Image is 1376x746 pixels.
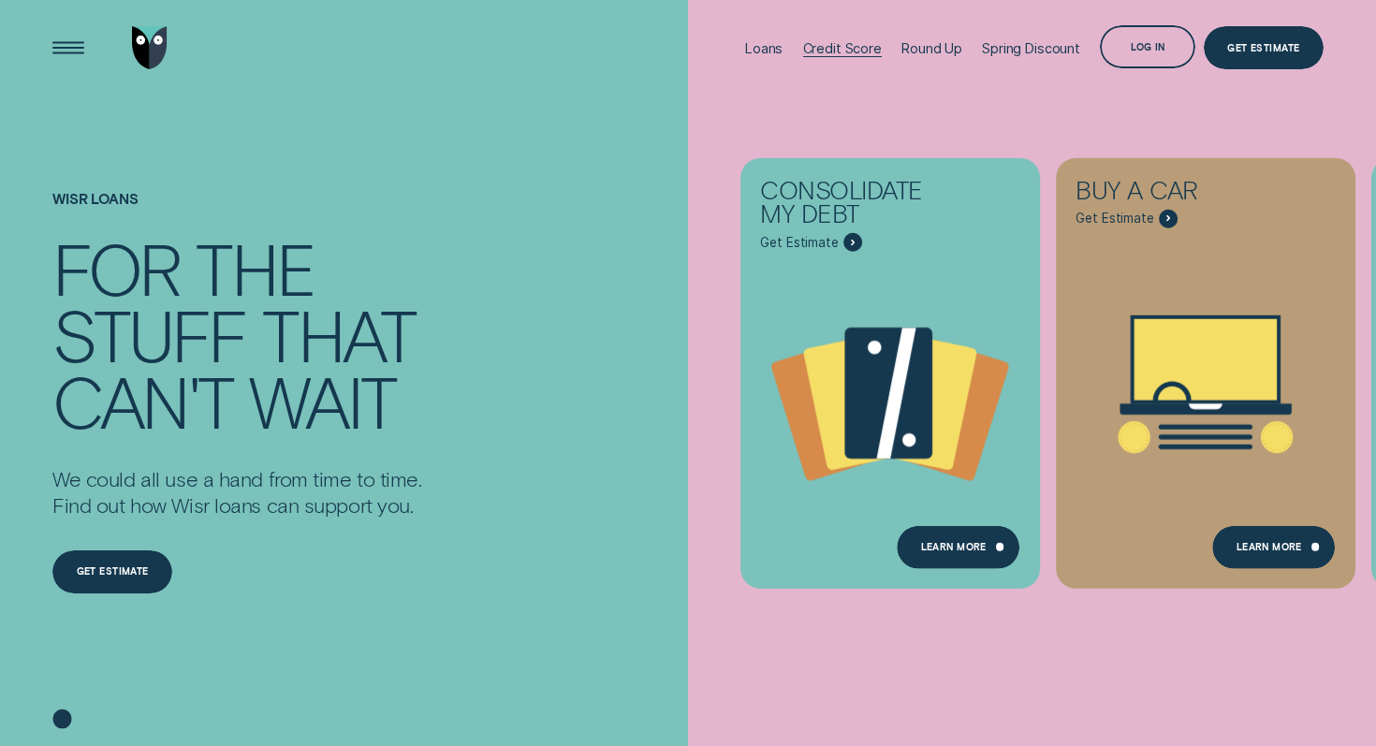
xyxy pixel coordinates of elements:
[1212,525,1335,568] a: Learn More
[52,301,246,368] div: stuff
[52,191,421,235] h1: Wisr loans
[760,234,838,250] span: Get Estimate
[52,550,172,593] a: Get estimate
[897,525,1019,568] a: Learn more
[262,301,415,368] div: that
[196,235,315,301] div: the
[1076,178,1266,210] div: Buy a car
[1056,157,1355,576] a: Buy a car - Learn more
[132,26,168,69] img: Wisr
[47,26,90,69] button: Open Menu
[52,235,421,435] h4: For the stuff that can't wait
[745,40,783,56] div: Loans
[803,40,882,56] div: Credit Score
[52,368,233,434] div: can't
[249,368,395,434] div: wait
[1100,25,1195,68] button: Log in
[1076,211,1153,227] span: Get Estimate
[52,466,421,518] p: We could all use a hand from time to time. Find out how Wisr loans can support you.
[901,40,962,56] div: Round Up
[1204,26,1324,69] a: Get Estimate
[52,235,180,301] div: For
[982,40,1080,56] div: Spring Discount
[740,157,1040,576] a: Consolidate my debt - Learn more
[760,178,951,233] div: Consolidate my debt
